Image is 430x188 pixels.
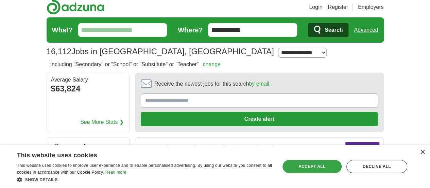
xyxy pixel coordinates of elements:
a: Secondary School Substitute Teacher [139,143,286,153]
a: Employers [358,3,384,11]
h2: including "Secondary" or "School" or "Substitute" or "Teacher" [51,60,221,69]
div: Show details [17,176,272,183]
div: Average Salary [51,77,125,83]
span: Receive the newest jobs for this search : [154,80,271,88]
span: Search [325,23,343,37]
strong: Teacher [255,143,286,153]
h1: Jobs in [GEOGRAPHIC_DATA], [GEOGRAPHIC_DATA] [47,47,274,56]
a: by email [249,81,269,87]
a: Login [309,3,322,11]
h2: Filter results [47,138,129,156]
strong: School [183,143,210,153]
div: Close [420,150,425,155]
button: Create alert [141,112,378,126]
a: Read more, opens a new window [105,170,126,175]
a: change [203,61,221,67]
div: This website uses cookies [17,149,255,159]
button: Add to favorite jobs [291,145,300,153]
span: 16,112 [47,45,71,58]
span: This website uses cookies to improve user experience and to enable personalised advertising. By u... [17,163,272,175]
a: See More Stats ❯ [80,118,124,126]
button: Search [308,23,348,37]
strong: Secondary [139,143,181,153]
strong: Substitute [213,143,253,153]
label: Where? [178,25,203,35]
label: What? [52,25,73,35]
span: Show details [25,177,58,182]
div: Decline all [346,160,407,173]
a: Register [328,3,348,11]
img: Company logo [345,142,379,168]
a: Advanced [354,23,378,37]
div: Accept all [282,160,342,173]
div: $63,824 [51,83,125,95]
